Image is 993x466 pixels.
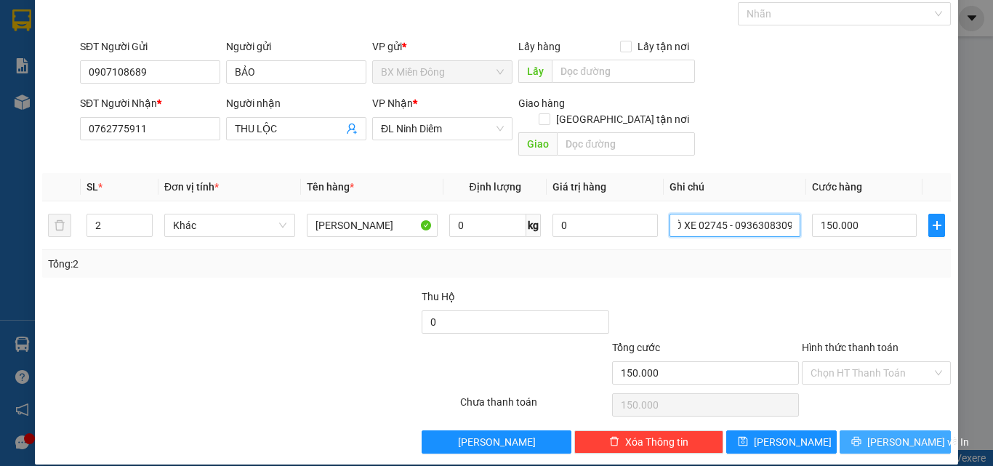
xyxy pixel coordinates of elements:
span: [PERSON_NAME] [754,434,832,450]
input: Dọc đường [557,132,695,156]
span: Xóa Thông tin [625,434,688,450]
span: Thu Hộ [422,291,455,302]
span: Khác [173,214,286,236]
span: Giá trị hàng [552,181,606,193]
div: Người nhận [226,95,366,111]
button: delete [48,214,71,237]
span: save [738,436,748,448]
span: Đơn vị tính [164,181,219,193]
button: printer[PERSON_NAME] và In [840,430,951,454]
div: Tổng: 2 [48,256,385,272]
span: user-add [346,123,358,134]
label: Hình thức thanh toán [802,342,898,353]
span: kg [526,214,541,237]
div: SĐT Người Gửi [80,39,220,55]
input: VD: Bàn, Ghế [307,214,438,237]
span: Lấy [518,60,552,83]
button: deleteXóa Thông tin [574,430,723,454]
span: Giao hàng [518,97,565,109]
span: delete [609,436,619,448]
span: VP Nhận [372,97,413,109]
div: Người gửi [226,39,366,55]
span: Lấy tận nơi [632,39,695,55]
input: 0 [552,214,657,237]
span: printer [851,436,861,448]
b: 339 Đinh Bộ Lĩnh, P26 [7,80,76,108]
span: [PERSON_NAME] [458,434,536,450]
span: Định lượng [469,181,520,193]
li: VP BX Miền Đông [7,62,100,78]
div: VP gửi [372,39,512,55]
span: Cước hàng [812,181,862,193]
div: SĐT Người Nhận [80,95,220,111]
li: VP BX Phía Nam [GEOGRAPHIC_DATA] [100,62,193,110]
span: [PERSON_NAME] và In [867,434,969,450]
input: Ghi Chú [670,214,800,237]
th: Ghi chú [664,173,806,201]
button: plus [928,214,945,237]
div: Chưa thanh toán [459,394,611,419]
span: BX Miền Đông [381,61,504,83]
button: [PERSON_NAME] [422,430,571,454]
li: Cúc Tùng [7,7,211,35]
span: SL [87,181,98,193]
button: save[PERSON_NAME] [726,430,837,454]
span: Giao [518,132,557,156]
span: Lấy hàng [518,41,560,52]
span: Tên hàng [307,181,354,193]
span: ĐL Ninh Diêm [381,118,504,140]
span: Tổng cước [612,342,660,353]
input: Dọc đường [552,60,695,83]
span: plus [929,220,944,231]
span: environment [7,81,17,91]
span: [GEOGRAPHIC_DATA] tận nơi [550,111,695,127]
